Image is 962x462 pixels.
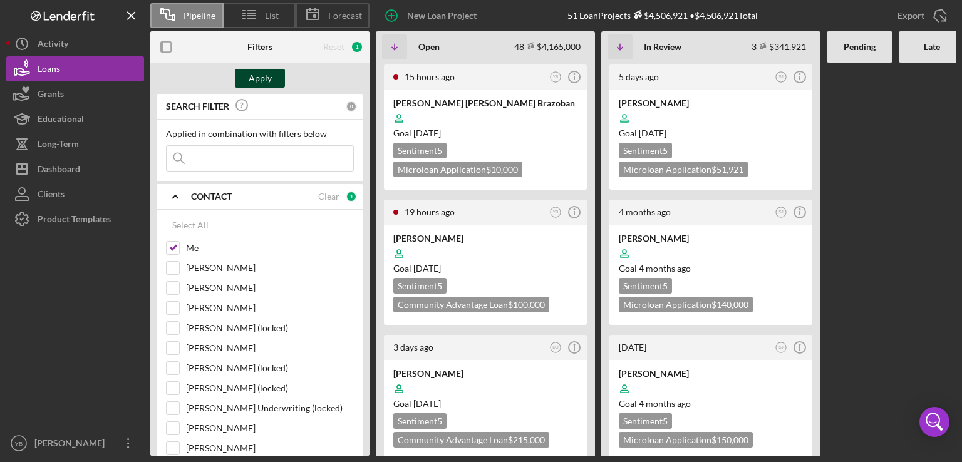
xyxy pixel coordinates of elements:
[38,31,68,59] div: Activity
[393,398,441,409] span: Goal
[407,3,477,28] div: New Loan Project
[6,81,144,106] button: Grants
[186,322,354,334] label: [PERSON_NAME] (locked)
[376,3,489,28] button: New Loan Project
[6,207,144,232] button: Product Templates
[393,297,549,312] div: Community Advantage Loan $100,000
[6,182,144,207] button: Clients
[619,207,671,217] time: 2025-04-21 19:07
[323,42,344,52] div: Reset
[885,3,956,28] button: Export
[38,81,64,110] div: Grants
[778,74,784,79] text: SJ
[247,42,272,52] b: Filters
[547,339,564,356] button: DO
[619,232,803,245] div: [PERSON_NAME]
[186,422,354,434] label: [PERSON_NAME]
[184,11,215,21] span: Pipeline
[631,10,688,21] div: $4,506,921
[413,263,441,274] time: 11/04/2025
[186,302,354,314] label: [PERSON_NAME]
[186,342,354,354] label: [PERSON_NAME]
[405,207,455,217] time: 2025-08-26 17:15
[393,162,522,177] div: Microloan Application $10,000
[413,128,441,138] time: 10/10/2025
[608,333,814,462] a: [DATE]SJ[PERSON_NAME]Goal 4 months agoSentiment5Microloan Application$150,000
[773,204,790,221] button: SJ
[619,71,659,82] time: 2025-08-22 13:39
[752,41,806,52] div: 3 $341,921
[405,71,455,82] time: 2025-08-26 20:36
[608,198,814,327] a: 4 months agoSJ[PERSON_NAME]Goal 4 months agoSentiment5Microloan Application$140,000
[186,402,354,414] label: [PERSON_NAME] Underwriting (locked)
[346,101,357,112] div: 0
[639,128,666,138] time: 09/28/2025
[186,382,354,394] label: [PERSON_NAME] (locked)
[328,11,362,21] span: Forecast
[639,398,691,409] time: 05/03/2025
[38,157,80,185] div: Dashboard
[382,198,589,327] a: 19 hours agoYB[PERSON_NAME]Goal [DATE]Sentiment5Community Advantage Loan$100,000
[6,131,144,157] button: Long-Term
[619,143,672,158] div: Sentiment 5
[38,182,65,210] div: Clients
[619,398,691,409] span: Goal
[6,431,144,456] button: YB[PERSON_NAME]
[393,413,447,429] div: Sentiment 5
[393,278,447,294] div: Sentiment 5
[619,128,666,138] span: Goal
[547,69,564,86] button: YB
[393,367,577,380] div: [PERSON_NAME]
[186,242,354,254] label: Me
[166,101,229,111] b: SEARCH FILTER
[166,129,354,139] div: Applied in combination with filters below
[186,282,354,294] label: [PERSON_NAME]
[773,69,790,86] button: SJ
[552,345,559,349] text: DO
[393,97,577,110] div: [PERSON_NAME] [PERSON_NAME] Brazoban
[318,192,339,202] div: Clear
[919,407,949,437] div: Open Intercom Messenger
[619,162,748,177] div: Microloan Application $51,921
[235,69,285,88] button: Apply
[844,42,876,52] b: Pending
[172,213,209,238] div: Select All
[249,69,272,88] div: Apply
[6,106,144,131] button: Educational
[393,232,577,245] div: [PERSON_NAME]
[619,278,672,294] div: Sentiment 5
[619,263,691,274] span: Goal
[547,204,564,221] button: YB
[38,131,79,160] div: Long-Term
[382,333,589,462] a: 3 days agoDO[PERSON_NAME]Goal [DATE]Sentiment5Community Advantage Loan$215,000
[897,3,924,28] div: Export
[6,56,144,81] button: Loans
[619,297,753,312] div: Microloan Application $140,000
[773,339,790,356] button: SJ
[778,210,784,214] text: SJ
[608,63,814,192] a: 5 days agoSJ[PERSON_NAME]Goal [DATE]Sentiment5Microloan Application$51,921
[31,431,113,459] div: [PERSON_NAME]
[644,42,681,52] b: In Review
[619,342,646,352] time: 2025-03-14 16:18
[619,413,672,429] div: Sentiment 5
[393,342,433,352] time: 2025-08-24 17:50
[6,157,144,182] button: Dashboard
[166,213,215,238] button: Select All
[6,31,144,56] button: Activity
[413,398,441,409] time: 09/27/2025
[619,432,753,448] div: Microloan Application $150,000
[38,106,84,135] div: Educational
[351,41,363,53] div: 1
[418,42,440,52] b: Open
[346,191,357,202] div: 1
[186,362,354,374] label: [PERSON_NAME] (locked)
[393,128,441,138] span: Goal
[924,42,940,52] b: Late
